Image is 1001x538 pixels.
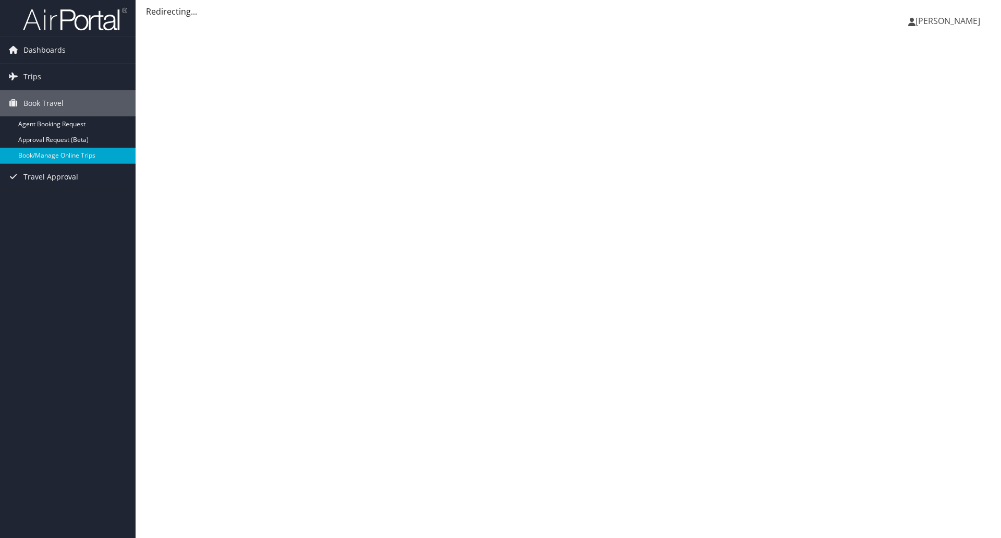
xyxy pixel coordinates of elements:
[908,5,991,37] a: [PERSON_NAME]
[23,164,78,190] span: Travel Approval
[23,7,127,31] img: airportal-logo.png
[23,37,66,63] span: Dashboards
[915,15,980,27] span: [PERSON_NAME]
[23,64,41,90] span: Trips
[23,90,64,116] span: Book Travel
[146,5,991,18] div: Redirecting...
